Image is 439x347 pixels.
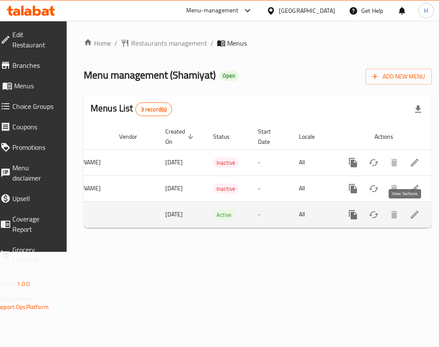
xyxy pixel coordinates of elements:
td: All [292,175,336,201]
th: Actions [336,124,432,150]
button: Delete menu [384,204,404,225]
nav: breadcrumb [84,38,432,48]
div: Open [219,71,239,81]
span: [DATE] [165,157,183,168]
span: Coupons [12,122,57,132]
li: / [211,38,214,48]
button: Add New Menu [366,69,432,85]
td: - [251,175,292,201]
table: enhanced table [7,124,432,228]
span: Upsell [12,193,57,204]
h2: Menus List [91,102,172,116]
button: Delete menu [384,152,404,173]
td: - [251,201,292,227]
span: Active [213,210,235,220]
span: Menu disclaimer [12,163,57,183]
div: Menu-management [186,6,239,16]
span: 3 record(s) [136,105,172,114]
a: Home [84,38,111,48]
span: Vendor [119,131,148,142]
li: / [114,38,117,48]
span: Branches [12,60,57,70]
span: Choice Groups [12,101,57,111]
button: Delete menu [384,178,404,199]
span: Inactive [213,184,239,194]
span: Restaurants management [131,38,207,48]
span: Grocery Checklist [12,245,57,265]
span: Promotions [12,142,57,152]
div: Export file [408,99,428,120]
span: Open [219,72,239,79]
span: Menus [227,38,247,48]
div: [GEOGRAPHIC_DATA] [279,6,335,15]
div: Total records count [135,102,173,116]
span: Created On [165,126,196,147]
span: Menu management ( Shamiyat ) [84,65,216,85]
span: Start Date [258,126,282,147]
span: [DATE] [165,209,183,220]
span: 1.0.0 [17,278,30,289]
span: [DATE] [165,183,183,194]
a: View Sections [404,152,425,173]
td: All [292,201,336,227]
button: Change Status [363,152,384,173]
button: more [343,152,363,173]
a: View Sections [404,178,425,199]
span: Edit Restaurant [12,29,57,50]
button: more [343,178,363,199]
button: Change Status [363,204,384,225]
td: All [292,149,336,175]
span: H [424,6,428,15]
span: Status [213,131,241,142]
span: Coverage Report [12,214,57,234]
a: Restaurants management [121,38,207,48]
button: more [343,204,363,225]
span: Add New Menu [372,71,425,82]
span: Locale [299,131,326,142]
td: - [251,149,292,175]
span: Inactive [213,158,239,168]
span: Menus [14,81,57,91]
button: Change Status [363,178,384,199]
